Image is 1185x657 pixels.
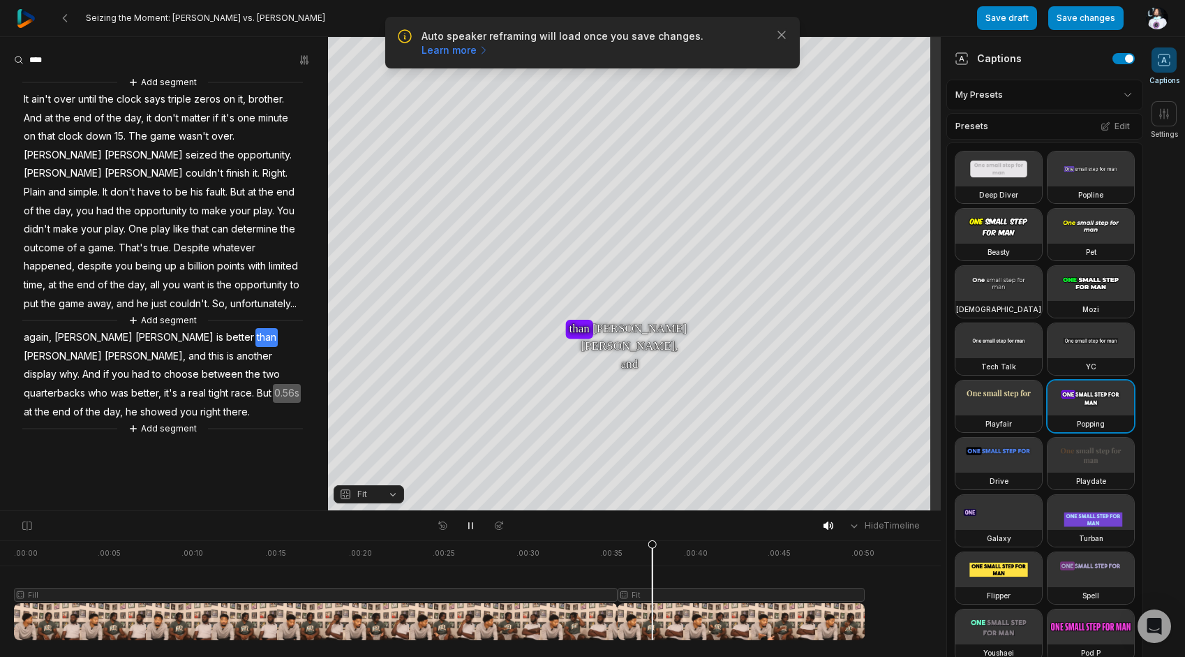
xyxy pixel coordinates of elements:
[229,295,298,313] span: unfortunately...
[990,475,1008,487] h3: Drive
[222,90,237,109] span: on
[22,239,66,258] span: outcome
[109,384,130,403] span: was
[57,295,86,313] span: game
[186,257,216,276] span: billion
[179,384,187,403] span: a
[53,328,134,347] span: [PERSON_NAME]
[30,90,52,109] span: ain't
[124,403,139,422] span: he
[1048,6,1124,30] button: Save changes
[230,220,279,239] span: determine
[1096,117,1134,135] button: Edit
[22,276,47,295] span: time,
[267,257,299,276] span: limited
[103,347,187,366] span: [PERSON_NAME],
[52,202,75,221] span: day,
[357,488,367,501] span: Fit
[200,202,228,221] span: make
[216,257,246,276] span: points
[149,127,177,146] span: game
[126,276,149,295] span: day,
[985,418,1012,429] h3: Playfair
[96,276,109,295] span: of
[946,80,1143,110] div: My Presets
[76,257,114,276] span: despite
[22,328,53,347] span: again,
[987,533,1011,544] h3: Galaxy
[98,90,115,109] span: the
[145,109,153,128] span: it
[109,183,136,202] span: don't
[193,90,222,109] span: zeros
[179,403,199,422] span: you
[22,127,37,146] span: on
[17,9,36,28] img: reap
[95,202,115,221] span: had
[58,365,81,384] span: why.
[225,328,255,347] span: better
[101,183,109,202] span: It
[86,13,325,24] span: Seizing the Moment: [PERSON_NAME] vs. [PERSON_NAME]
[979,189,1018,200] h3: Deep Diver
[57,127,84,146] span: clock
[1079,533,1103,544] h3: Turban
[261,164,289,183] span: Right.
[84,127,113,146] span: down
[22,347,103,366] span: [PERSON_NAME]
[188,202,200,221] span: to
[334,485,404,503] button: Fit
[216,276,233,295] span: the
[207,384,230,403] span: tight
[187,347,207,366] span: and
[180,109,211,128] span: matter
[80,220,103,239] span: your
[22,365,58,384] span: display
[114,257,134,276] span: you
[22,295,40,313] span: put
[236,109,257,128] span: one
[1082,304,1099,315] h3: Mozi
[126,421,200,436] button: Add segment
[225,164,251,183] span: finish
[58,276,75,295] span: the
[35,202,52,221] span: the
[87,239,117,258] span: game.
[81,365,102,384] span: And
[109,276,126,295] span: the
[149,276,161,295] span: all
[174,183,189,202] span: be
[987,590,1011,601] h3: Flipper
[229,183,246,202] span: But
[52,220,80,239] span: make
[37,127,57,146] span: that
[276,202,296,221] span: You
[127,220,149,239] span: One
[161,276,181,295] span: you
[1138,610,1171,643] div: Open Intercom Messenger
[149,220,172,239] span: play
[189,183,204,202] span: his
[255,328,278,347] span: than
[133,202,188,221] span: opportunity
[143,90,167,109] span: says
[235,347,274,366] span: another
[252,202,276,221] span: play.
[228,202,252,221] span: your
[22,90,30,109] span: It
[126,313,200,328] button: Add segment
[246,257,267,276] span: with
[163,384,179,403] span: it's
[215,328,225,347] span: is
[1086,246,1096,258] h3: Pet
[167,90,193,109] span: triple
[134,328,215,347] span: [PERSON_NAME]
[75,276,96,295] span: end
[172,239,211,258] span: Despite
[257,109,290,128] span: minute
[178,257,186,276] span: a
[247,90,285,109] span: brother.
[191,220,210,239] span: that
[1149,47,1179,86] button: Captions
[177,127,210,146] span: wasn't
